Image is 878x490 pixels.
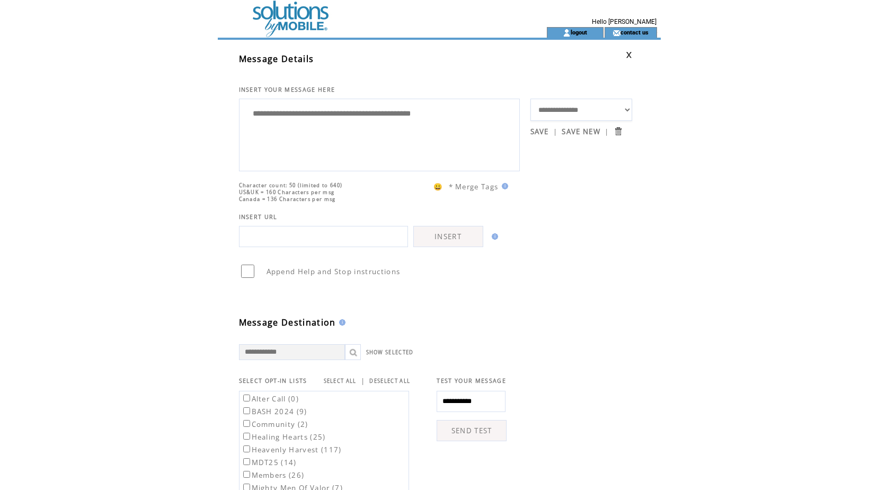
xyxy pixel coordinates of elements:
img: help.gif [336,319,345,326]
label: Heavenly Harvest (117) [241,445,342,454]
label: MDT25 (14) [241,458,297,467]
input: Alter Call (0) [243,395,250,401]
img: help.gif [489,233,498,240]
label: BASH 2024 (9) [241,407,307,416]
label: Members (26) [241,470,305,480]
span: Hello [PERSON_NAME] [592,18,657,25]
span: SELECT OPT-IN LISTS [239,377,307,384]
img: account_icon.gif [563,29,571,37]
input: Submit [613,126,623,136]
span: Message Details [239,53,314,65]
span: 😀 [433,182,443,191]
a: INSERT [413,226,483,247]
img: help.gif [499,183,508,189]
a: DESELECT ALL [369,378,410,384]
span: | [553,127,557,136]
span: Character count: 50 (limited to 640) [239,182,343,189]
span: Canada = 136 Characters per msg [239,196,336,203]
input: Community (2) [243,420,250,427]
a: SAVE [530,127,549,136]
span: Message Destination [239,317,336,328]
span: INSERT URL [239,213,278,221]
span: | [605,127,609,136]
span: INSERT YOUR MESSAGE HERE [239,86,335,93]
a: SHOW SELECTED [366,349,414,356]
label: Healing Hearts (25) [241,432,326,442]
img: contact_us_icon.gif [613,29,620,37]
span: US&UK = 160 Characters per msg [239,189,335,196]
span: | [361,376,365,386]
input: Heavenly Harvest (117) [243,445,250,452]
span: Append Help and Stop instructions [267,267,401,276]
input: BASH 2024 (9) [243,407,250,414]
span: * Merge Tags [449,182,499,191]
input: Healing Hearts (25) [243,433,250,440]
a: SELECT ALL [324,378,357,384]
input: Members (26) [243,471,250,478]
a: SEND TEST [437,420,507,441]
label: Alter Call (0) [241,394,299,404]
input: MDT25 (14) [243,458,250,465]
span: TEST YOUR MESSAGE [437,377,506,384]
label: Community (2) [241,419,308,429]
a: contact us [620,29,649,36]
a: logout [571,29,587,36]
a: SAVE NEW [562,127,600,136]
